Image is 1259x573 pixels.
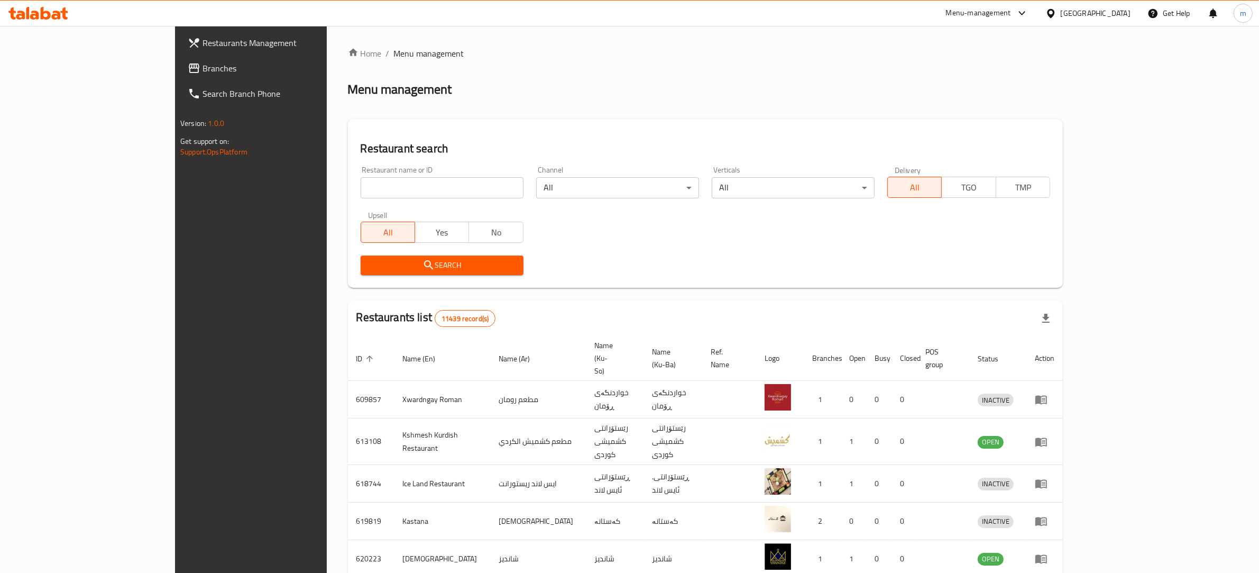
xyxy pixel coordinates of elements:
[403,352,449,365] span: Name (En)
[804,465,841,503] td: 1
[978,478,1014,490] span: INACTIVE
[1026,336,1063,381] th: Action
[892,381,917,419] td: 0
[866,465,892,503] td: 0
[180,116,206,130] span: Version:
[644,503,703,540] td: کەستانە
[765,543,791,570] img: Shandiz
[841,381,866,419] td: 0
[536,177,699,198] div: All
[394,47,464,60] span: Menu management
[925,345,957,371] span: POS group
[841,419,866,465] td: 1
[978,515,1014,527] span: INACTIVE
[419,225,465,240] span: Yes
[348,47,1063,60] nav: breadcrumb
[180,134,229,148] span: Get support on:
[586,503,644,540] td: کەستانە
[978,394,1014,406] span: INACTIVE
[892,180,938,195] span: All
[1035,477,1054,490] div: Menu
[179,30,385,56] a: Restaurants Management
[369,259,515,272] span: Search
[203,62,377,75] span: Branches
[208,116,224,130] span: 1.0.0
[895,166,921,174] label: Delivery
[756,336,804,381] th: Logo
[490,419,586,465] td: مطعم كشميش الكردي
[361,141,1050,157] h2: Restaurant search
[1035,515,1054,527] div: Menu
[394,381,490,419] td: Xwardngay Roman
[473,225,519,240] span: No
[394,465,490,503] td: Ice Land Restaurant
[644,419,703,465] td: رێستۆرانتی کشمیشى كوردى
[644,465,703,503] td: .ڕێستۆرانتی ئایس لاند
[804,419,841,465] td: 1
[941,177,996,198] button: TGO
[1000,180,1046,195] span: TMP
[490,503,586,540] td: [DEMOGRAPHIC_DATA]
[394,419,490,465] td: Kshmesh Kurdish Restaurant
[435,310,495,327] div: Total records count
[765,426,791,453] img: Kshmesh Kurdish Restaurant
[179,81,385,106] a: Search Branch Phone
[652,345,690,371] span: Name (Ku-Ba)
[1033,306,1059,331] div: Export file
[978,352,1012,365] span: Status
[490,465,586,503] td: ايس لاند ريستورانت
[946,7,1011,20] div: Menu-management
[1061,7,1131,19] div: [GEOGRAPHIC_DATA]
[490,381,586,419] td: مطعم رومان
[1035,435,1054,448] div: Menu
[804,381,841,419] td: 1
[946,180,991,195] span: TGO
[644,381,703,419] td: خواردنگەی ڕۆمان
[368,211,388,219] label: Upsell
[203,37,377,49] span: Restaurants Management
[586,381,644,419] td: خواردنگەی ڕۆمان
[892,419,917,465] td: 0
[866,503,892,540] td: 0
[394,503,490,540] td: Kastana
[765,506,791,532] img: Kastana
[586,465,644,503] td: ڕێستۆرانتی ئایس لاند
[841,465,866,503] td: 1
[361,222,415,243] button: All
[361,256,523,275] button: Search
[887,177,942,198] button: All
[978,394,1014,406] div: INACTIVE
[435,314,495,324] span: 11439 record(s)
[866,419,892,465] td: 0
[203,87,377,100] span: Search Branch Phone
[179,56,385,81] a: Branches
[765,468,791,495] img: Ice Land Restaurant
[386,47,390,60] li: /
[712,177,875,198] div: All
[978,515,1014,528] div: INACTIVE
[892,465,917,503] td: 0
[365,225,411,240] span: All
[356,352,376,365] span: ID
[586,419,644,465] td: رێستۆرانتی کشمیشى كوردى
[978,553,1004,565] span: OPEN
[348,81,452,98] h2: Menu management
[180,145,247,159] a: Support.OpsPlatform
[892,336,917,381] th: Closed
[996,177,1050,198] button: TMP
[1035,393,1054,406] div: Menu
[499,352,544,365] span: Name (Ar)
[1240,7,1246,19] span: m
[804,336,841,381] th: Branches
[765,384,791,411] img: Xwardngay Roman
[1035,552,1054,565] div: Menu
[841,336,866,381] th: Open
[804,503,841,540] td: 2
[711,345,743,371] span: Ref. Name
[356,310,496,327] h2: Restaurants list
[866,336,892,381] th: Busy
[866,381,892,419] td: 0
[978,436,1004,449] div: OPEN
